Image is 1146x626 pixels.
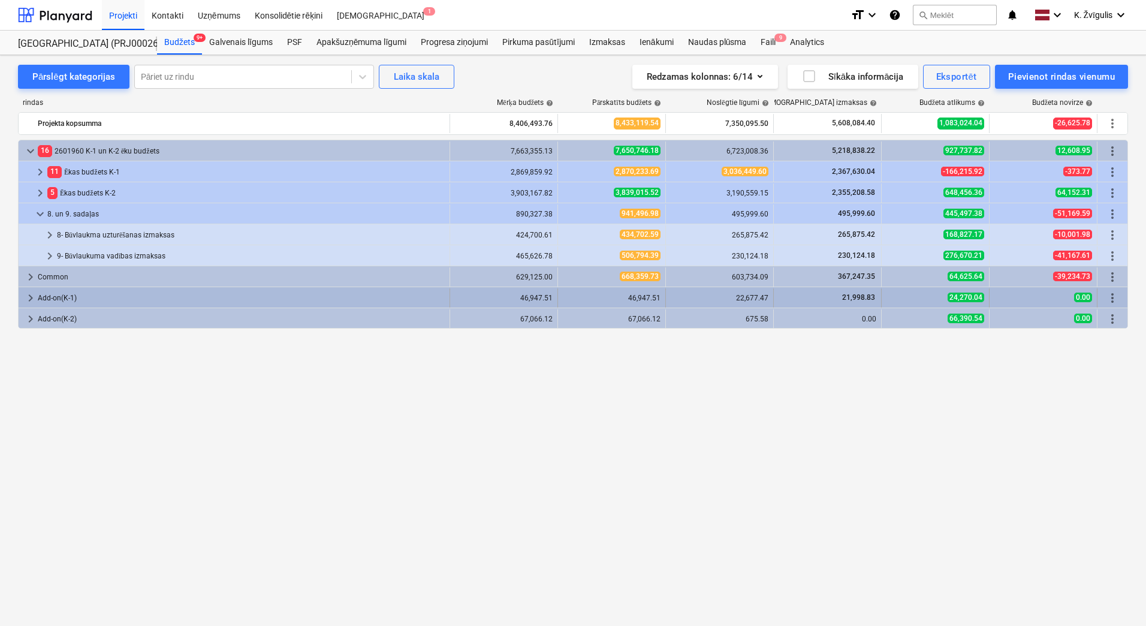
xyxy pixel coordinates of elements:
span: 367,247.35 [837,272,876,281]
span: keyboard_arrow_right [23,312,38,326]
span: K. Žvīgulis [1074,10,1112,20]
div: 67,066.12 [455,315,553,323]
span: 927,737.82 [943,146,984,155]
span: 648,456.36 [943,188,984,197]
i: keyboard_arrow_down [865,8,879,22]
div: 6,723,008.36 [671,147,768,155]
span: 12,608.95 [1055,146,1092,155]
i: keyboard_arrow_down [1050,8,1064,22]
span: Vairāk darbību [1105,207,1120,221]
div: 675.58 [671,315,768,323]
button: Pievienot rindas vienumu [995,65,1128,89]
div: 9- Būvlaukuma vadības izmaksas [57,246,445,266]
button: Pārslēgt kategorijas [18,65,129,89]
div: Pārskatīts budžets [592,98,661,107]
div: Ēkas budžets K-1 [47,162,445,182]
span: keyboard_arrow_right [33,165,47,179]
span: Vairāk darbību [1105,312,1120,326]
div: Mērķa budžets [497,98,553,107]
div: 890,327.38 [455,210,553,218]
div: 8. un 9. sadaļas [47,204,445,224]
span: 506,794.39 [620,251,661,260]
span: 64,625.64 [948,272,984,281]
div: Ienākumi [632,31,681,55]
button: Sīkāka informācija [788,65,918,89]
div: rindas [18,98,451,107]
div: Faili [753,31,783,55]
span: Vairāk darbību [1105,116,1120,131]
span: 64,152.31 [1055,188,1092,197]
span: 1,083,024.04 [937,118,984,129]
div: 22,677.47 [671,294,768,302]
span: 7,650,746.18 [614,146,661,155]
div: Redzamas kolonnas : 6/14 [647,69,764,85]
i: notifications [1006,8,1018,22]
div: Apakšuzņēmuma līgumi [309,31,414,55]
a: Naudas plūsma [681,31,754,55]
div: Common [38,267,445,287]
span: 3,036,449.60 [722,167,768,176]
div: 603,734.09 [671,273,768,281]
div: PSF [280,31,309,55]
span: keyboard_arrow_right [23,291,38,305]
a: Progresa ziņojumi [414,31,495,55]
span: Vairāk darbību [1105,228,1120,242]
span: help [867,100,877,107]
span: -10,001.98 [1053,230,1092,239]
span: 24,270.04 [948,293,984,302]
div: 67,066.12 [563,315,661,323]
div: 2,869,859.92 [455,168,553,176]
div: Izmaksas [582,31,632,55]
span: keyboard_arrow_right [33,186,47,200]
div: 495,999.60 [671,210,768,218]
span: 668,359.73 [620,272,661,281]
i: keyboard_arrow_down [1114,8,1128,22]
span: 276,670.21 [943,251,984,260]
span: help [544,100,553,107]
span: 941,496.98 [620,209,661,218]
div: Laika skala [394,69,439,85]
div: 424,700.61 [455,231,553,239]
span: 8,433,119.54 [614,118,661,129]
span: 265,875.42 [837,230,876,239]
span: 16 [38,145,52,156]
div: 8- Būvlaukma uzturēšanas izmaksas [57,225,445,245]
div: Chat Widget [1086,568,1146,626]
div: 3,903,167.82 [455,189,553,197]
div: 7,350,095.50 [671,114,768,133]
span: 9+ [194,34,206,42]
div: Sīkāka informācija [802,69,904,85]
div: Budžeta novirze [1032,98,1093,107]
button: Eksportēt [923,65,990,89]
span: 9 [774,34,786,42]
div: Pārslēgt kategorijas [32,69,115,85]
span: keyboard_arrow_right [43,228,57,242]
span: keyboard_arrow_right [23,270,38,284]
span: 5,608,084.40 [831,118,876,128]
div: Projekta kopsumma [38,114,445,133]
span: 230,124.18 [837,251,876,260]
span: help [759,100,769,107]
button: Meklēt [913,5,997,25]
span: -51,169.59 [1053,209,1092,218]
i: Zināšanu pamats [889,8,901,22]
span: keyboard_arrow_right [43,249,57,263]
div: 8,406,493.76 [455,114,553,133]
a: Pirkuma pasūtījumi [495,31,582,55]
div: Pievienot rindas vienumu [1008,69,1115,85]
span: 2,367,630.04 [831,167,876,176]
span: 11 [47,166,62,177]
span: keyboard_arrow_down [23,144,38,158]
span: -39,234.73 [1053,272,1092,281]
div: 0.00 [779,315,876,323]
span: 5 [47,187,58,198]
span: 1 [423,7,435,16]
span: 21,998.83 [841,293,876,302]
span: 168,827.17 [943,230,984,239]
div: 7,663,355.13 [455,147,553,155]
span: 5,218,838.22 [831,146,876,155]
div: Budžets [157,31,202,55]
